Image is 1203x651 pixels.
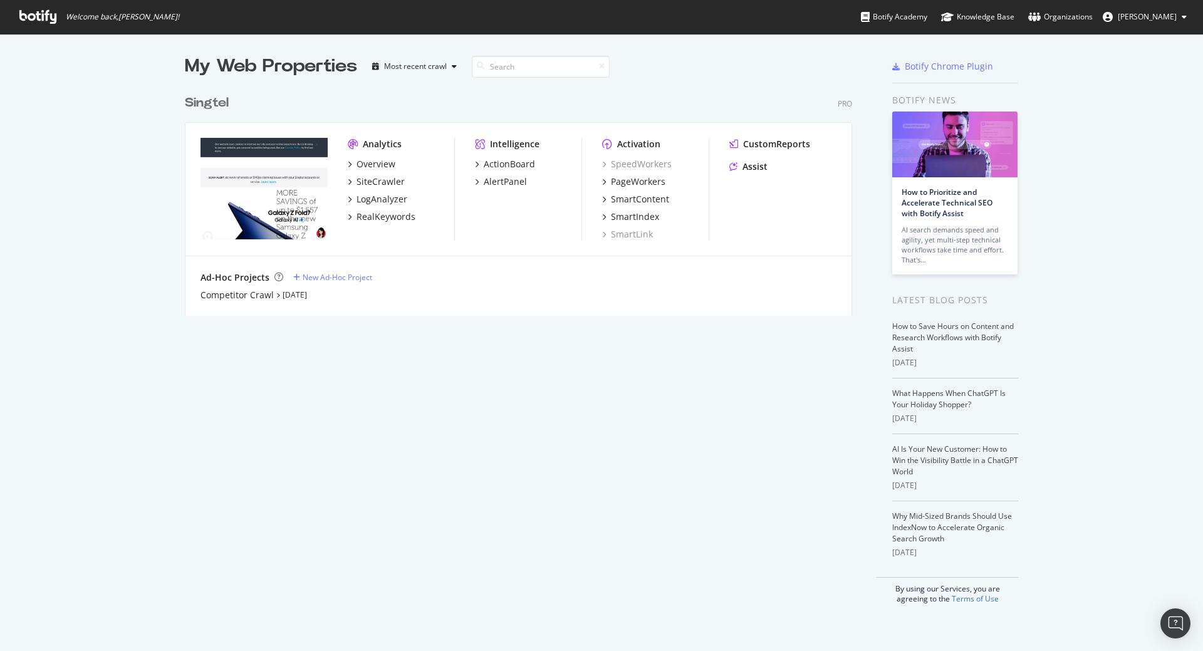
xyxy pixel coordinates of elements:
[484,175,527,188] div: AlertPanel
[892,357,1018,368] div: [DATE]
[892,388,1006,410] a: What Happens When ChatGPT Is Your Holiday Shopper?
[742,160,768,173] div: Assist
[892,511,1012,544] a: Why Mid-Sized Brands Should Use IndexNow to Accelerate Organic Search Growth
[611,211,659,223] div: SmartIndex
[905,60,993,73] div: Botify Chrome Plugin
[363,138,402,150] div: Analytics
[1093,7,1197,27] button: [PERSON_NAME]
[892,444,1018,477] a: AI Is Your New Customer: How to Win the Visibility Battle in a ChatGPT World
[1028,11,1093,23] div: Organizations
[941,11,1014,23] div: Knowledge Base
[1160,608,1190,638] div: Open Intercom Messenger
[472,56,610,78] input: Search
[892,547,1018,558] div: [DATE]
[348,193,407,206] a: LogAnalyzer
[743,138,810,150] div: CustomReports
[475,158,535,170] a: ActionBoard
[475,175,527,188] a: AlertPanel
[348,158,395,170] a: Overview
[602,228,653,241] a: SmartLink
[200,289,274,301] a: Competitor Crawl
[1118,11,1177,22] span: Annie Koh
[729,138,810,150] a: CustomReports
[490,138,539,150] div: Intelligence
[617,138,660,150] div: Activation
[902,187,992,219] a: How to Prioritize and Accelerate Technical SEO with Botify Assist
[602,211,659,223] a: SmartIndex
[367,56,462,76] button: Most recent crawl
[611,193,669,206] div: SmartContent
[185,79,862,316] div: grid
[892,112,1018,177] img: How to Prioritize and Accelerate Technical SEO with Botify Assist
[66,12,179,22] span: Welcome back, [PERSON_NAME] !
[892,321,1014,354] a: How to Save Hours on Content and Research Workflows with Botify Assist
[838,98,852,109] div: Pro
[902,225,1008,265] div: AI search demands speed and agility, yet multi-step technical workflows take time and effort. Tha...
[892,93,1018,107] div: Botify news
[185,94,229,112] div: Singtel
[861,11,927,23] div: Botify Academy
[892,413,1018,424] div: [DATE]
[185,94,234,112] a: Singtel
[357,193,407,206] div: LogAnalyzer
[729,160,768,173] a: Assist
[357,175,405,188] div: SiteCrawler
[293,272,372,283] a: New Ad-Hoc Project
[602,193,669,206] a: SmartContent
[892,60,993,73] a: Botify Chrome Plugin
[348,175,405,188] a: SiteCrawler
[303,272,372,283] div: New Ad-Hoc Project
[892,293,1018,307] div: Latest Blog Posts
[200,138,328,239] img: singtel.com
[283,289,307,300] a: [DATE]
[348,211,415,223] a: RealKeywords
[892,480,1018,491] div: [DATE]
[611,175,665,188] div: PageWorkers
[357,211,415,223] div: RealKeywords
[357,158,395,170] div: Overview
[952,593,999,604] a: Terms of Use
[384,63,447,70] div: Most recent crawl
[877,577,1018,604] div: By using our Services, you are agreeing to the
[602,175,665,188] a: PageWorkers
[200,271,269,284] div: Ad-Hoc Projects
[185,54,357,79] div: My Web Properties
[602,158,672,170] a: SpeedWorkers
[484,158,535,170] div: ActionBoard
